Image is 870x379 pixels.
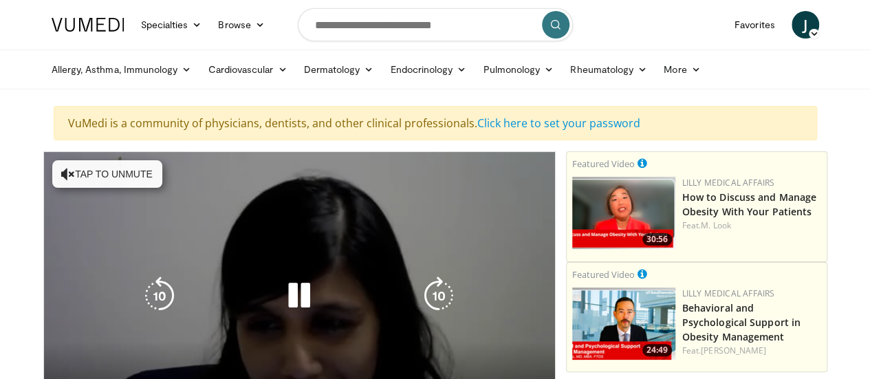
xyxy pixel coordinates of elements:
[572,268,635,281] small: Featured Video
[682,191,817,218] a: How to Discuss and Manage Obesity With Your Patients
[682,177,775,188] a: Lilly Medical Affairs
[210,11,273,39] a: Browse
[52,18,124,32] img: VuMedi Logo
[655,56,708,83] a: More
[682,301,801,343] a: Behavioral and Psychological Support in Obesity Management
[475,56,562,83] a: Pulmonology
[298,8,573,41] input: Search topics, interventions
[199,56,295,83] a: Cardiovascular
[792,11,819,39] a: J
[133,11,210,39] a: Specialties
[682,345,821,357] div: Feat.
[562,56,655,83] a: Rheumatology
[726,11,783,39] a: Favorites
[572,158,635,170] small: Featured Video
[572,288,675,360] a: 24:49
[296,56,382,83] a: Dermatology
[642,233,672,246] span: 30:56
[54,106,817,140] div: VuMedi is a community of physicians, dentists, and other clinical professionals.
[572,288,675,360] img: ba3304f6-7838-4e41-9c0f-2e31ebde6754.png.150x105_q85_crop-smart_upscale.png
[43,56,200,83] a: Allergy, Asthma, Immunology
[52,160,162,188] button: Tap to unmute
[382,56,475,83] a: Endocrinology
[477,116,640,131] a: Click here to set your password
[572,177,675,249] a: 30:56
[682,288,775,299] a: Lilly Medical Affairs
[682,219,821,232] div: Feat.
[642,344,672,356] span: 24:49
[572,177,675,249] img: c98a6a29-1ea0-4bd5-8cf5-4d1e188984a7.png.150x105_q85_crop-smart_upscale.png
[701,345,766,356] a: [PERSON_NAME]
[701,219,731,231] a: M. Look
